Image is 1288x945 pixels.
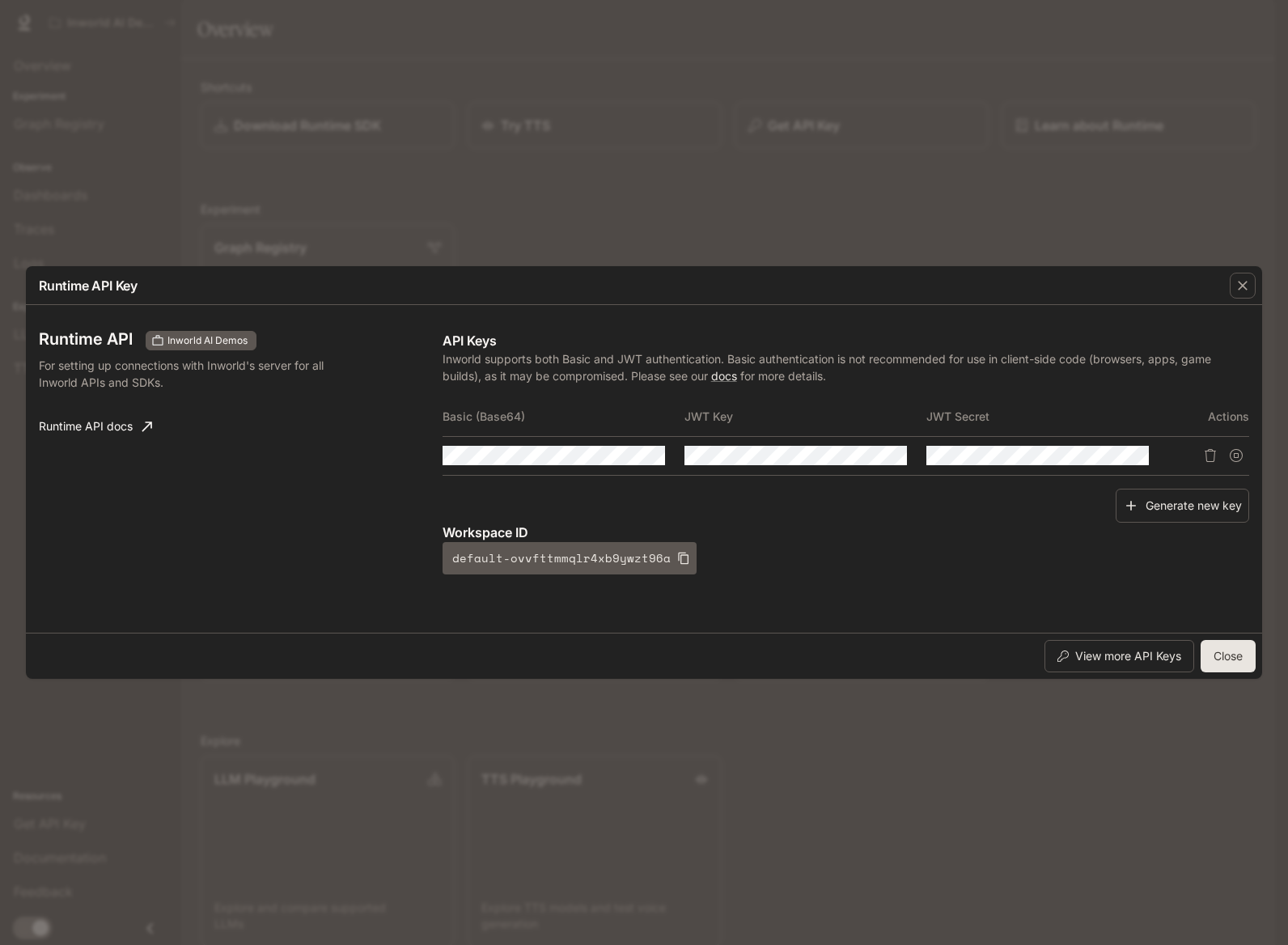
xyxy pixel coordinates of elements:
p: API Keys [443,331,1249,350]
th: Basic (Base64) [443,397,684,436]
a: Runtime API docs [32,410,159,443]
h3: Runtime API [39,331,133,347]
a: docs [711,369,737,383]
button: Suspend API key [1223,443,1249,468]
p: Workspace ID [443,523,1249,542]
span: Inworld AI Demos [161,333,254,348]
p: For setting up connections with Inworld's server for all Inworld APIs and SDKs. [39,357,332,391]
button: default-ovvfttmmqlr4xb9ywzt96a [443,542,697,574]
button: Generate new key [1116,489,1249,523]
button: View more API Keys [1044,640,1194,672]
button: Close [1201,640,1256,672]
p: Inworld supports both Basic and JWT authentication. Basic authentication is not recommended for u... [443,350,1249,384]
th: JWT Key [684,397,926,436]
div: These keys will apply to your current workspace only [146,331,256,350]
th: JWT Secret [926,397,1168,436]
button: Delete API key [1197,443,1223,468]
th: Actions [1168,397,1249,436]
p: Runtime API Key [39,276,138,295]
